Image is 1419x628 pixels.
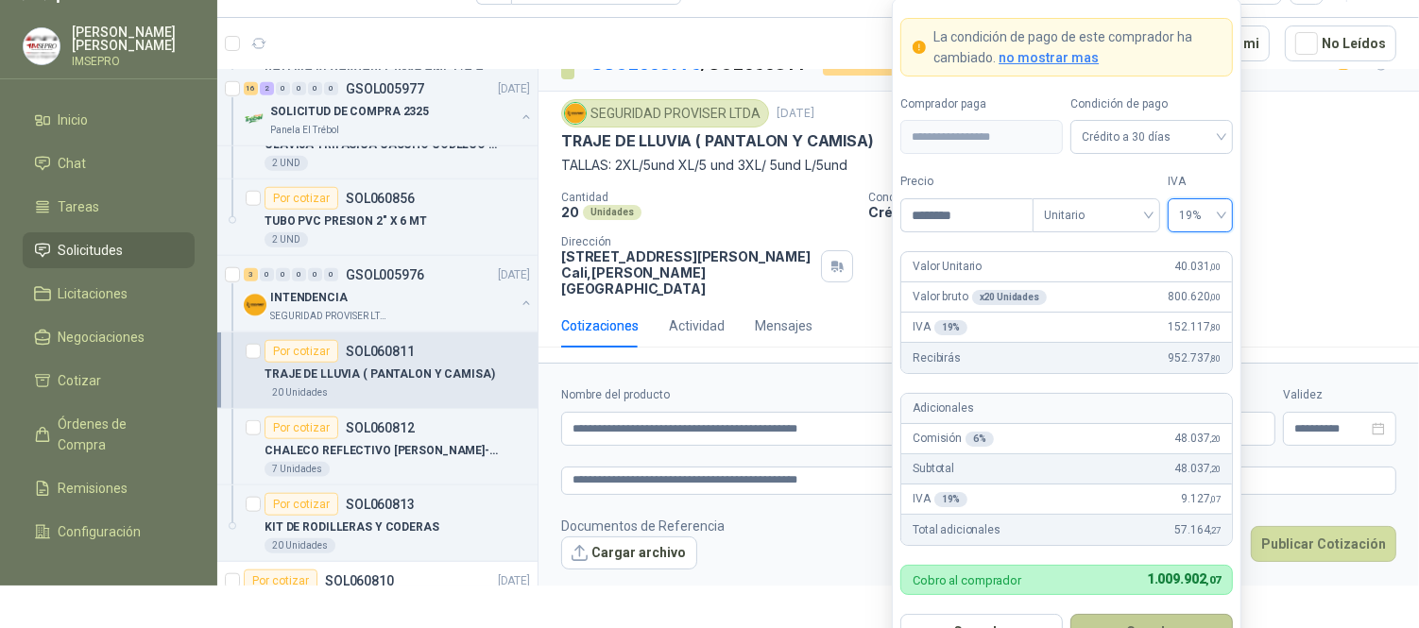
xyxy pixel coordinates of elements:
div: 0 [324,82,338,95]
span: ,00 [1210,292,1222,302]
p: CHALECO REFLECTIVO [PERSON_NAME]-NARANJA [265,442,500,460]
span: Tareas [59,196,100,217]
p: [DATE] [498,80,530,98]
p: KIT DE RODILLERAS Y CODERAS [265,518,439,536]
span: Remisiones [59,478,128,499]
span: Licitaciones [59,283,128,304]
p: Cobro al comprador [913,574,1021,586]
img: Company Logo [565,103,586,124]
p: TRAJE DE LLUVIA ( PANTALON Y CAMISA) [561,131,874,151]
p: La condición de pago de este comprador ha cambiado. [933,26,1221,68]
span: ,20 [1210,433,1222,444]
span: 48.037 [1175,430,1222,448]
div: Por cotizar [265,340,338,363]
span: Configuración [59,521,142,542]
div: 3 [244,268,258,281]
p: GSOL005976 [346,268,424,281]
p: Recibirás [913,349,961,367]
span: Cotizar [59,370,102,391]
p: SOLICITUD DE COMPRA 2325 [270,103,429,121]
p: Crédito a 30 días [868,204,1411,220]
p: Panela El Trébol [270,123,339,138]
p: SOL060810 [325,574,394,587]
div: Mensajes [755,315,812,336]
span: Inicio [59,110,89,130]
p: Condición de pago [868,191,1411,204]
span: 800.620 [1169,288,1222,306]
span: no mostrar mas [999,50,1099,65]
button: Publicar Cotización [1251,526,1396,562]
img: Company Logo [244,108,266,130]
img: Company Logo [244,294,266,316]
span: Negociaciones [59,327,145,348]
div: 0 [308,82,322,95]
div: 0 [324,268,338,281]
p: INTENDENCIA [270,289,348,307]
p: TUBO PVC PRESION 2" X 6 MT [265,212,427,230]
div: Por cotizar [244,569,317,592]
div: 0 [276,82,290,95]
a: Por cotizarSOL060856TUBO PVC PRESION 2" X 6 MT2 UND [217,179,538,256]
p: Documentos de Referencia [561,516,725,536]
p: Valor Unitario [913,258,982,276]
p: 20 [561,204,579,220]
div: Cotizaciones [561,315,639,336]
div: 6 % [966,432,994,447]
a: Licitaciones [23,276,195,312]
div: 20 Unidades [265,385,335,400]
span: ,80 [1210,322,1222,332]
a: Por cotizarSOL060813KIT DE RODILLERAS Y CODERAS20 Unidades [217,485,538,562]
div: SEGURIDAD PROVISER LTDA [561,99,769,127]
label: Precio [900,173,1033,191]
p: IVA [913,490,967,508]
span: ,07 [1206,574,1222,586]
div: 0 [292,82,306,95]
span: ,27 [1210,525,1222,535]
div: Por cotizar [265,187,338,210]
p: SEGURIDAD PROVISER LTDA [270,309,389,324]
p: Adicionales [913,399,973,417]
div: 2 UND [265,232,308,247]
span: 57.164 [1175,521,1222,539]
p: SOL060813 [346,498,415,511]
div: Por cotizar [265,493,338,516]
p: Subtotal [913,460,954,478]
div: 0 [276,268,290,281]
span: ,07 [1210,494,1222,504]
a: 3 0 0 0 0 0 GSOL005976[DATE] Company LogoINTENDENCIASEGURIDAD PROVISER LTDA [244,263,534,324]
span: 1.009.902 [1147,571,1221,586]
div: 0 [260,268,274,281]
span: Unitario [1044,201,1149,229]
div: 7 Unidades [265,462,330,477]
span: ,80 [1210,353,1222,364]
span: ,00 [1210,262,1222,272]
p: [PERSON_NAME] [PERSON_NAME] [72,25,195,52]
a: Negociaciones [23,319,195,355]
a: Solicitudes [23,232,195,268]
p: SOL060811 [346,345,415,358]
div: Unidades [583,205,641,220]
p: [DATE] [498,572,530,590]
a: Remisiones [23,470,195,506]
span: Solicitudes [59,240,124,261]
p: [DATE] [498,266,530,284]
div: 0 [308,268,322,281]
p: GSOL005977 [346,82,424,95]
p: [STREET_ADDRESS][PERSON_NAME] Cali , [PERSON_NAME][GEOGRAPHIC_DATA] [561,248,813,297]
div: 16 [244,82,258,95]
label: Comprador paga [900,95,1063,113]
p: TALLAS: 2XL/5und XL/5 und 3XL/ 5und L/5und [561,155,1396,176]
a: Tareas [23,189,195,225]
label: Nombre del producto [561,386,1012,404]
span: 152.117 [1169,318,1222,336]
span: 9.127 [1181,490,1221,508]
label: Validez [1283,386,1396,404]
a: 16 2 0 0 0 0 GSOL005977[DATE] Company LogoSOLICITUD DE COMPRA 2325Panela El Trébol [244,77,534,138]
span: Crédito a 30 días [1082,123,1222,151]
div: Por cotizar [265,416,338,439]
div: 2 UND [265,156,308,171]
p: IVA [913,318,967,336]
a: Cotizar [23,363,195,399]
p: Total adicionales [913,521,1000,539]
button: No Leídos [1285,25,1396,61]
